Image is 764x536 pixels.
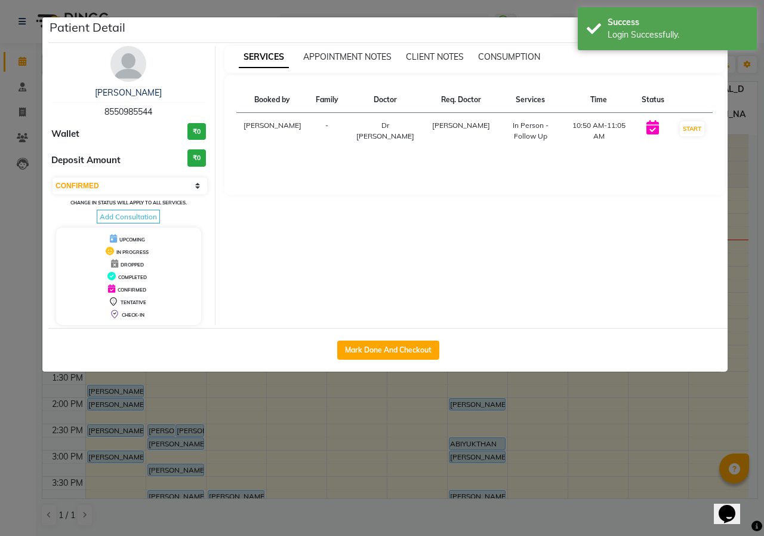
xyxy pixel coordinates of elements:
[51,154,121,167] span: Deposit Amount
[497,87,563,113] th: Services
[608,16,748,29] div: Success
[563,113,634,149] td: 10:50 AM-11:05 AM
[425,87,497,113] th: Req. Doctor
[119,237,145,243] span: UPCOMING
[51,127,79,141] span: Wallet
[122,312,144,318] span: CHECK-IN
[104,106,152,117] span: 8550985544
[346,87,426,113] th: Doctor
[634,87,671,113] th: Status
[337,341,439,360] button: Mark Done And Checkout
[118,287,146,293] span: CONFIRMED
[309,113,346,149] td: -
[118,274,147,280] span: COMPLETED
[608,29,748,41] div: Login Successfully.
[187,149,206,167] h3: ₹0
[714,488,752,524] iframe: chat widget
[70,200,187,206] small: Change in status will apply to all services.
[239,47,289,68] span: SERVICES
[504,120,556,142] div: In Person - Follow Up
[356,121,414,140] span: Dr [PERSON_NAME]
[110,46,146,82] img: avatar
[121,262,144,268] span: DROPPED
[236,113,309,149] td: [PERSON_NAME]
[97,210,160,223] span: Add Consultation
[309,87,346,113] th: Family
[303,51,392,62] span: APPOINTMENT NOTES
[50,19,125,36] h5: Patient Detail
[95,87,162,98] a: [PERSON_NAME]
[236,87,309,113] th: Booked by
[478,51,540,62] span: CONSUMPTION
[121,299,146,305] span: TENTATIVE
[116,249,149,255] span: IN PROGRESS
[680,121,704,136] button: START
[432,121,490,130] span: [PERSON_NAME]
[406,51,464,62] span: CLIENT NOTES
[187,123,206,140] h3: ₹0
[563,87,634,113] th: Time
